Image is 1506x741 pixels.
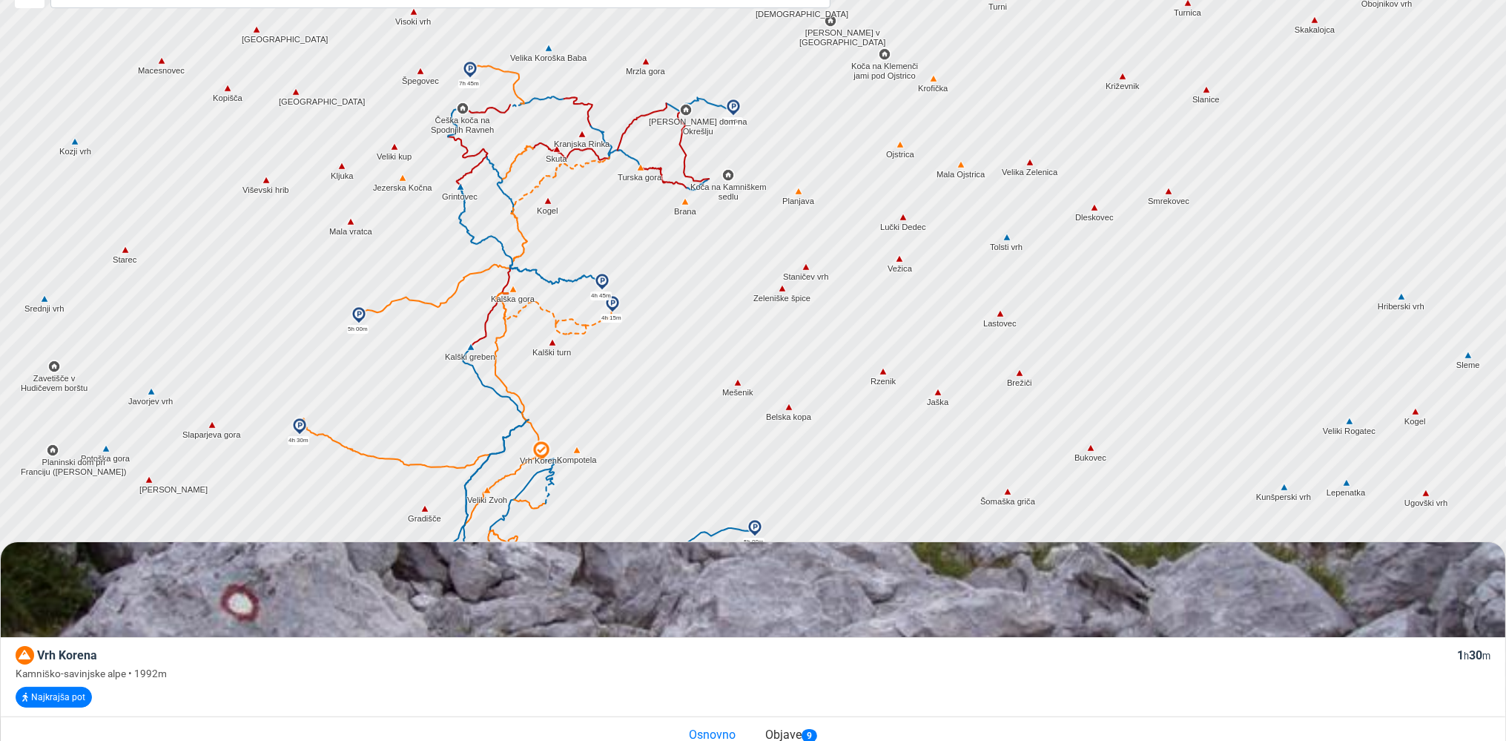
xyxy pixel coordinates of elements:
button: Najkrajša pot [16,687,92,708]
span: Vrh Korena [37,648,97,662]
small: h [1464,651,1469,662]
small: m [1482,651,1490,662]
span: 1 30 [1457,648,1490,662]
div: Kamniško-savinjske alpe • 1992m [16,666,1490,681]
